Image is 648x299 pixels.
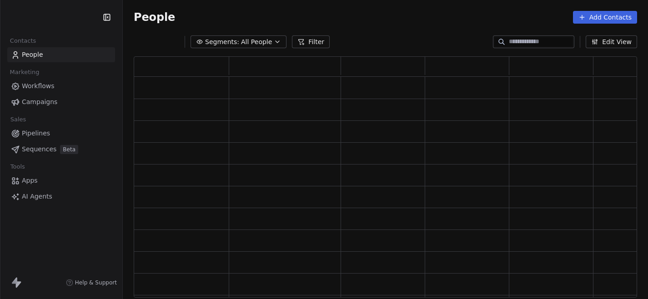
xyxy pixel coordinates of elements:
a: Campaigns [7,95,115,110]
span: Workflows [22,81,55,91]
a: People [7,47,115,62]
span: Contacts [6,34,40,48]
a: Help & Support [66,279,117,286]
span: Campaigns [22,97,57,107]
button: Add Contacts [573,11,637,24]
span: Beta [60,145,78,154]
span: Apps [22,176,38,185]
span: Pipelines [22,129,50,138]
span: Segments: [205,37,239,47]
span: Sequences [22,145,56,154]
span: Marketing [6,65,43,79]
span: Sales [6,113,30,126]
span: Tools [6,160,29,174]
span: People [22,50,43,60]
a: Apps [7,173,115,188]
button: Edit View [586,35,637,48]
a: Workflows [7,79,115,94]
span: Help & Support [75,279,117,286]
button: Filter [292,35,330,48]
a: AI Agents [7,189,115,204]
span: All People [241,37,272,47]
a: Pipelines [7,126,115,141]
a: SequencesBeta [7,142,115,157]
span: AI Agents [22,192,52,201]
span: People [134,10,175,24]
